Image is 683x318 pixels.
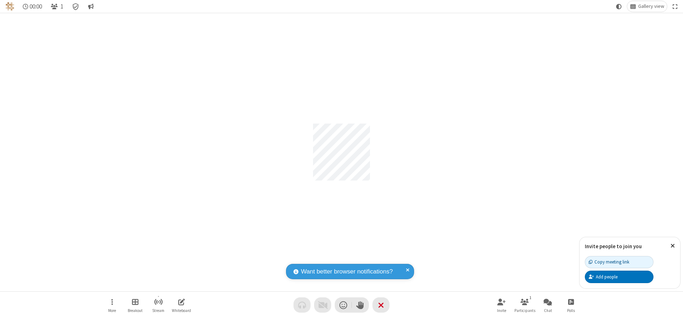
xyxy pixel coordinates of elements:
button: Open shared whiteboard [171,295,192,315]
button: Open participant list [514,295,535,315]
label: Invite people to join you [585,243,642,250]
button: Open poll [560,295,582,315]
span: Participants [514,308,535,313]
button: Start streaming [148,295,169,315]
button: Manage Breakout Rooms [125,295,146,315]
span: Whiteboard [172,308,191,313]
div: Timer [20,1,45,12]
button: Open menu [101,295,123,315]
span: Polls [567,308,575,313]
button: Open participant list [48,1,66,12]
button: Invite participants (Alt+I) [491,295,512,315]
button: Open chat [537,295,558,315]
span: Breakout [128,308,143,313]
span: Stream [152,308,164,313]
button: End or leave meeting [372,297,390,313]
button: Using system theme [613,1,625,12]
button: Video [314,297,331,313]
div: Meeting details Encryption enabled [69,1,83,12]
button: Audio problem - check your Internet connection or call by phone [293,297,311,313]
button: Add people [585,271,653,283]
span: Want better browser notifications? [301,267,393,276]
button: Change layout [627,1,667,12]
button: Conversation [85,1,96,12]
span: More [108,308,116,313]
div: Copy meeting link [589,259,629,265]
img: QA Selenium DO NOT DELETE OR CHANGE [6,2,14,11]
div: 1 [528,294,534,301]
span: Chat [544,308,552,313]
span: 00:00 [30,3,42,10]
span: Gallery view [638,4,664,9]
span: Invite [497,308,506,313]
button: Raise hand [352,297,369,313]
span: 1 [60,3,63,10]
button: Send a reaction [335,297,352,313]
button: Copy meeting link [585,256,653,268]
button: Close popover [665,237,680,255]
button: Fullscreen [670,1,681,12]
